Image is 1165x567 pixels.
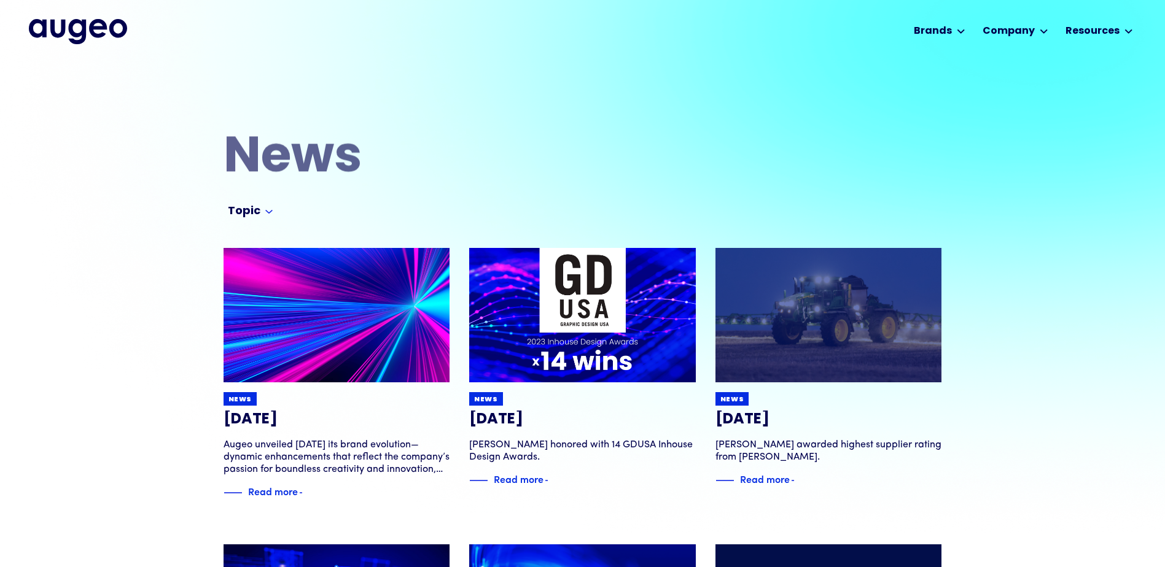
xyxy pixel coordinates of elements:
div: Resources [1066,24,1120,39]
div: Topic [228,204,260,219]
img: Arrow symbol in bright blue pointing down to indicate an expanded section. [265,210,273,214]
h3: [DATE] [224,411,450,429]
img: Blue text arrow [545,473,563,488]
h2: News [224,134,646,183]
div: Read more [494,471,544,486]
div: Read more [248,484,298,498]
a: News[DATE][PERSON_NAME] honored with 14 GDUSA Inhouse Design Awards.Blue decorative lineRead more... [469,248,696,488]
a: home [29,19,127,44]
img: Augeo's full logo in midnight blue. [29,19,127,44]
a: News[DATE]Augeo unveiled [DATE] its brand evolution—dynamic enhancements that reflect the company... [224,248,450,500]
img: Blue decorative line [469,473,488,488]
img: Blue decorative line [715,473,734,488]
a: News[DATE][PERSON_NAME] awarded highest supplier rating from [PERSON_NAME].Blue decorative lineRe... [715,248,942,488]
img: Blue decorative line [224,485,242,500]
div: [PERSON_NAME] honored with 14 GDUSA Inhouse Design Awards. [469,439,696,463]
div: News [720,395,744,404]
div: Brands [914,24,952,39]
div: Read more [740,471,790,486]
img: Blue text arrow [791,473,809,488]
div: News [228,395,252,404]
div: Augeo unveiled [DATE] its brand evolution—dynamic enhancements that reflect the company’s passion... [224,439,450,476]
img: Blue text arrow [299,485,318,500]
div: News [474,395,498,404]
h3: [DATE] [715,411,942,429]
h3: [DATE] [469,411,696,429]
div: Company [983,24,1035,39]
div: [PERSON_NAME] awarded highest supplier rating from [PERSON_NAME]. [715,439,942,463]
